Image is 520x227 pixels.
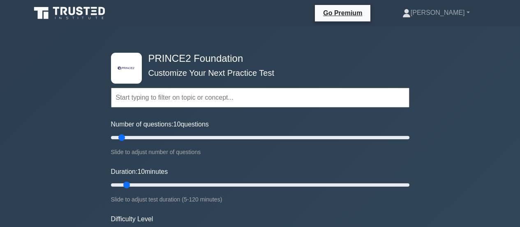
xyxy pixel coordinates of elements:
[111,194,409,204] div: Slide to adjust test duration (5-120 minutes)
[111,147,409,157] div: Slide to adjust number of questions
[111,88,409,108] input: Start typing to filter on topic or concept...
[173,121,181,128] span: 10
[145,53,369,65] h4: PRINCE2 Foundation
[111,167,168,177] label: Duration: minutes
[383,5,490,21] a: [PERSON_NAME]
[318,8,367,18] a: Go Premium
[111,214,153,224] label: Difficulty Level
[137,168,145,175] span: 10
[111,119,209,129] label: Number of questions: questions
